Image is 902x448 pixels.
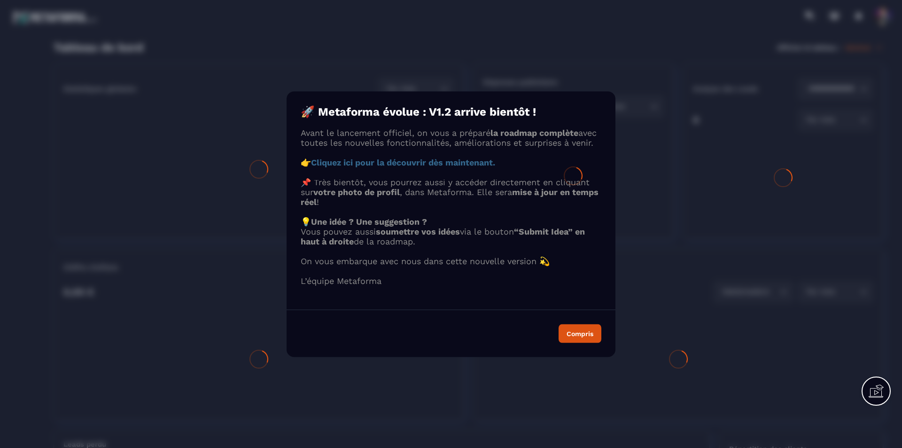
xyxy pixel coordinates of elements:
p: On vous embarque avec nous dans cette nouvelle version 💫 [301,256,601,266]
strong: “Submit Idea” en haut à droite [301,227,585,246]
p: Vous pouvez aussi via le bouton de la roadmap. [301,227,601,246]
p: L’équipe Metaforma [301,276,601,286]
strong: soumettre vos idées [376,227,460,236]
h4: 🚀 Metaforma évolue : V1.2 arrive bientôt ! [301,105,601,118]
